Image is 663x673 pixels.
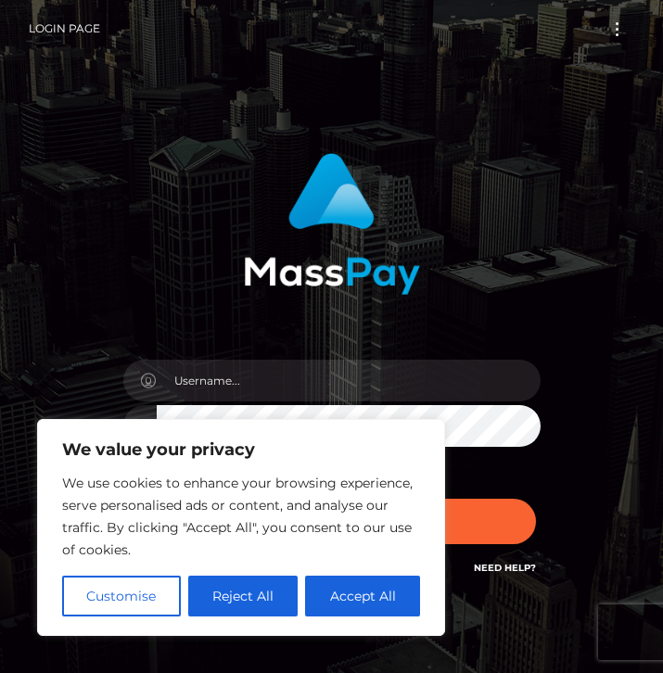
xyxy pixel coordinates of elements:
[62,472,420,561] p: We use cookies to enhance your browsing experience, serve personalised ads or content, and analys...
[188,576,299,616] button: Reject All
[62,438,420,461] p: We value your privacy
[474,562,536,574] a: Need Help?
[244,153,420,295] img: MassPay Login
[600,17,634,42] button: Toggle navigation
[305,576,420,616] button: Accept All
[157,360,541,401] input: Username...
[62,576,181,616] button: Customise
[37,419,445,636] div: We value your privacy
[29,9,100,48] a: Login Page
